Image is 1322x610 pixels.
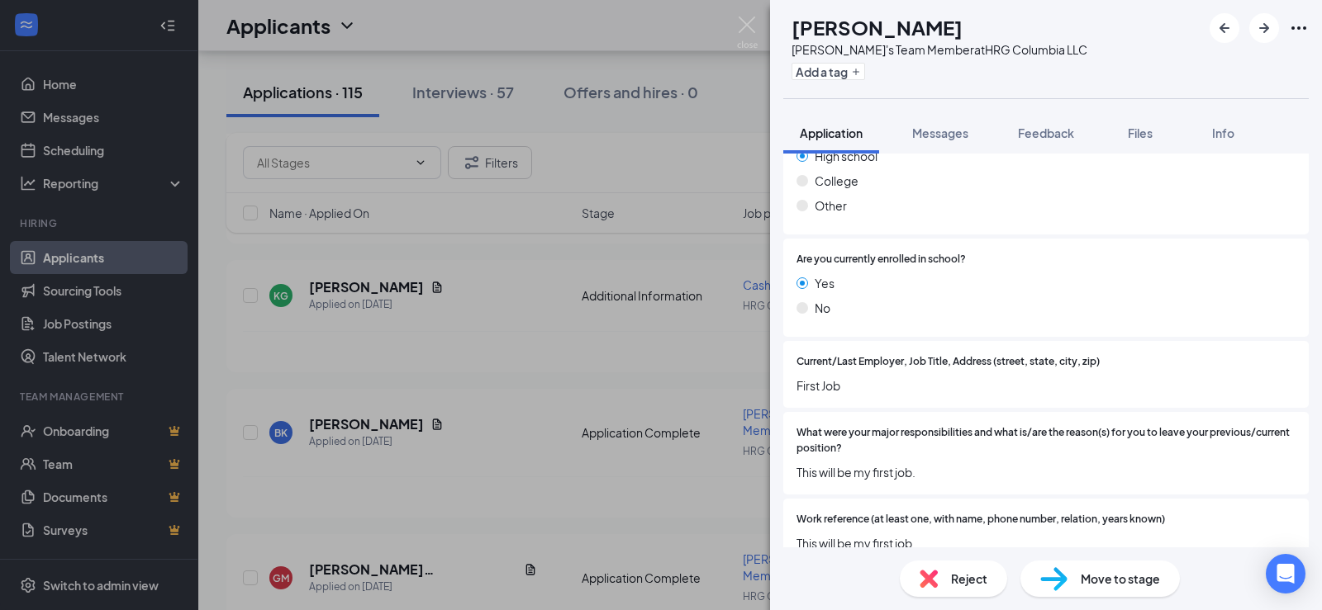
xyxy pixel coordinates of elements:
span: Reject [951,570,987,588]
svg: ArrowRight [1254,18,1274,38]
h1: [PERSON_NAME] [792,13,963,41]
div: Open Intercom Messenger [1266,554,1305,593]
span: Current/Last Employer, Job Title, Address (street, state, city, zip) [797,354,1100,370]
svg: ArrowLeftNew [1215,18,1234,38]
span: Application [800,125,863,140]
span: Move to stage [1081,570,1160,588]
span: This will be my first job. [797,463,1296,481]
svg: Plus [851,67,861,77]
span: This will be my first job. [797,534,1296,552]
span: Feedback [1018,125,1074,140]
span: High school [815,147,877,165]
span: Work reference (at least one, with name, phone number, relation, years known) [797,512,1165,527]
span: Other [815,196,847,215]
svg: Ellipses [1289,18,1309,38]
span: First Job [797,376,1296,395]
span: Are you currently enrolled in school? [797,252,966,267]
span: Files [1128,125,1153,140]
span: Info [1212,125,1234,140]
button: ArrowRight [1249,13,1279,43]
span: Messages [912,125,968,140]
button: PlusAdd a tag [792,63,865,80]
span: College [815,172,858,190]
button: ArrowLeftNew [1210,13,1239,43]
div: [PERSON_NAME]'s Team Member at HRG Columbia LLC [792,41,1087,58]
span: What were your major responsibilities and what is/are the reason(s) for you to leave your previou... [797,425,1296,456]
span: Yes [815,274,835,292]
span: No [815,299,830,317]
